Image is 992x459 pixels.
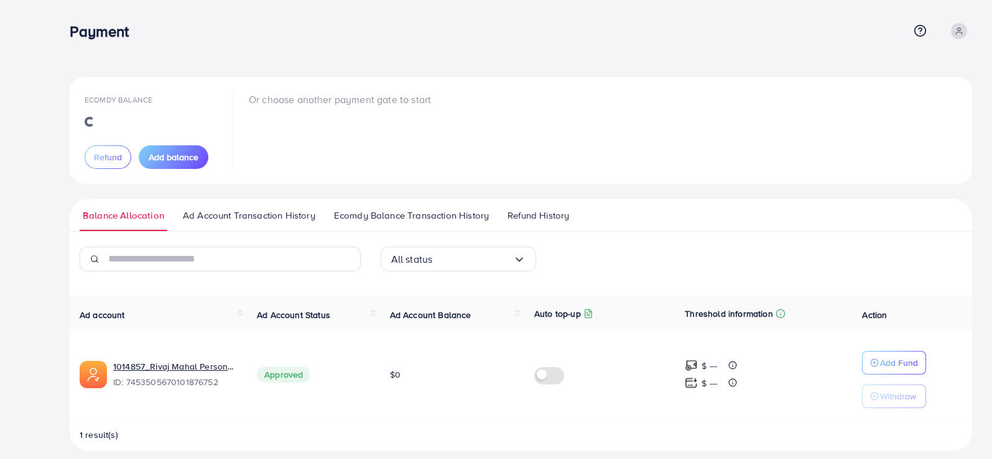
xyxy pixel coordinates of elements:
div: <span class='underline'>1014857_Rivaj Mahal Personal 2_1735404529188</span></br>7453505670101876752 [113,360,237,389]
span: Approved [257,366,310,383]
p: Threshold information [685,306,772,321]
img: top-up amount [685,376,698,389]
img: top-up amount [685,359,698,372]
button: Withdraw [862,384,926,408]
input: Search for option [432,250,512,269]
span: Balance Allocation [83,209,164,222]
span: ID: 7453505670101876752 [113,376,237,388]
button: Refund [85,145,131,169]
span: Ad Account Balance [390,309,471,321]
p: Or choose another payment gate to start [249,92,431,107]
span: Refund History [508,209,569,222]
p: Withdraw [880,389,916,404]
span: All status [391,250,433,269]
p: Add Fund [880,355,918,370]
img: ic-ads-acc.e4c84228.svg [80,361,107,388]
span: 1 result(s) [80,429,118,441]
p: $ --- [702,376,717,391]
div: Search for option [381,247,536,271]
span: Ecomdy Balance Transaction History [334,209,489,222]
span: $0 [390,368,401,381]
span: Add balance [149,151,198,163]
button: Add balance [139,145,208,169]
span: Ad Account Status [257,309,330,321]
h3: Payment [70,22,139,40]
span: Refund [94,151,122,163]
span: Action [862,309,887,321]
span: Ecomdy Balance [85,94,152,105]
a: 1014857_Rivaj Mahal Personal 2_1735404529188 [113,360,237,373]
span: Ad account [80,309,125,321]
span: Ad Account Transaction History [183,209,315,222]
p: $ --- [702,358,717,373]
button: Add Fund [862,351,926,375]
p: Auto top-up [534,306,581,321]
